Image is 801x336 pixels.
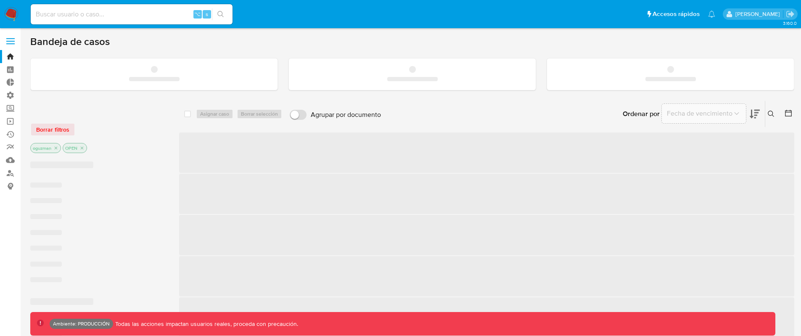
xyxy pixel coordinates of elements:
button: search-icon [212,8,229,20]
p: omar.guzman@mercadolibre.com.co [735,10,783,18]
span: Accesos rápidos [653,10,700,19]
a: Salir [786,10,795,19]
span: s [206,10,208,18]
p: Ambiente: PRODUCCIÓN [53,322,110,325]
input: Buscar usuario o caso... [31,9,233,20]
p: Todas las acciones impactan usuarios reales, proceda con precaución. [113,320,298,328]
span: ⌥ [194,10,201,18]
a: Notificaciones [708,11,715,18]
